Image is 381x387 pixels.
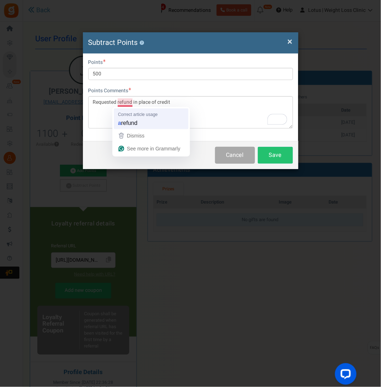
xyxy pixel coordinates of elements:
[140,41,144,45] button: ?
[258,147,293,164] button: Save
[215,147,255,164] button: Cancel
[288,35,293,48] span: ×
[88,87,131,94] label: Points Comments
[88,59,106,66] label: Points
[88,38,293,48] h4: Subtract Points
[88,96,293,129] textarea: To enrich screen reader interactions, please activate Accessibility in Grammarly extension settings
